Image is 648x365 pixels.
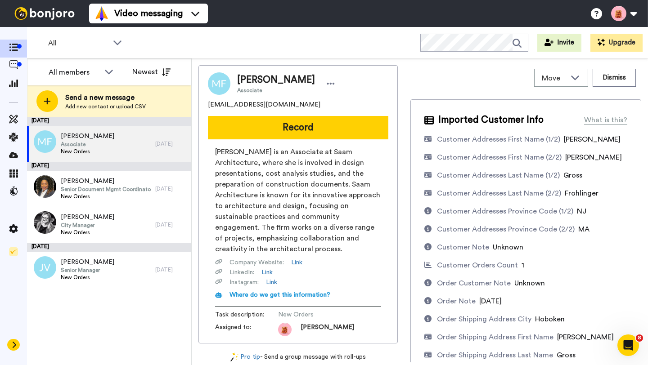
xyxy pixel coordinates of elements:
[537,34,581,52] button: Invite
[155,185,187,192] div: [DATE]
[564,136,621,143] span: [PERSON_NAME]
[61,213,114,222] span: [PERSON_NAME]
[557,334,614,341] span: [PERSON_NAME]
[27,162,191,171] div: [DATE]
[437,206,573,217] div: Customer Addresses Province Code (1/2)
[65,92,146,103] span: Send a new message
[291,258,302,267] a: Link
[437,260,518,271] div: Customer Orders Count
[278,310,364,319] span: New Orders
[155,140,187,147] div: [DATE]
[542,73,566,84] span: Move
[557,352,576,359] span: Gross
[565,190,598,197] span: Frohlinger
[437,170,560,181] div: Customer Addresses Last Name (1/2)
[49,67,100,78] div: All members
[34,256,56,279] img: jv.png
[437,296,476,307] div: Order Note
[48,38,108,49] span: All
[208,72,230,95] img: Image of Megan Frohlinger
[278,323,292,336] img: 14ff51d9-9a06-4008-a6cf-75b766781cf5-1695750491.jpg
[61,222,114,229] span: City Manager
[61,132,114,141] span: [PERSON_NAME]
[229,258,284,267] span: Company Website :
[94,6,109,21] img: vm-color.svg
[636,334,643,342] span: 8
[114,7,183,20] span: Video messaging
[237,73,315,87] span: [PERSON_NAME]
[61,186,151,193] span: Senior Document Mgmt Coordinator
[61,229,114,236] span: New Orders
[437,314,531,325] div: Order Shipping Address City
[230,352,260,362] a: Pro tip
[61,193,151,200] span: New Orders
[437,350,553,361] div: Order Shipping Address Last Name
[230,352,238,362] img: magic-wand.svg
[479,298,502,305] span: [DATE]
[437,332,553,343] div: Order Shipping Address First Name
[261,268,273,277] a: Link
[437,152,562,163] div: Customer Addresses First Name (2/2)
[437,134,560,145] div: Customer Addresses First Name (1/2)
[266,278,277,287] a: Link
[437,224,575,235] div: Customer Addresses Province Code (2/2)
[438,113,544,127] span: Imported Customer Info
[590,34,643,52] button: Upgrade
[155,221,187,228] div: [DATE]
[493,244,523,251] span: Unknown
[208,116,388,139] button: Record
[198,352,398,362] div: - Send a group message with roll-ups
[565,154,622,161] span: [PERSON_NAME]
[34,211,56,234] img: 38d5f2bc-f6fc-468c-830f-f813cdd87114.jpg
[593,69,636,87] button: Dismiss
[584,115,627,125] div: What is this?
[208,100,320,109] span: [EMAIL_ADDRESS][DOMAIN_NAME]
[578,226,589,233] span: MA
[61,177,151,186] span: [PERSON_NAME]
[61,258,114,267] span: [PERSON_NAME]
[577,208,586,215] span: NJ
[61,141,114,148] span: Associate
[514,280,545,287] span: Unknown
[34,130,56,153] img: mf.png
[27,243,191,252] div: [DATE]
[215,323,278,336] span: Assigned to:
[563,172,582,179] span: Gross
[229,278,259,287] span: Instagram :
[437,188,561,199] div: Customer Addresses Last Name (2/2)
[11,7,78,20] img: bj-logo-header-white.svg
[522,262,524,269] span: 1
[61,267,114,274] span: Senior Manager
[9,247,18,256] img: Checklist.svg
[34,175,56,198] img: 827aa39e-d004-4ee9-b721-9fb9f057ff8b.jpg
[437,278,511,289] div: Order Customer Note
[27,117,191,126] div: [DATE]
[237,87,315,94] span: Associate
[437,242,489,253] div: Customer Note
[229,268,254,277] span: LinkedIn :
[65,103,146,110] span: Add new contact or upload CSV
[215,147,381,254] span: [PERSON_NAME] is an Associate at Saam Architecture, where she is involved in design presentations...
[61,274,114,281] span: New Orders
[535,316,565,323] span: Hoboken
[617,334,639,356] iframe: Intercom live chat
[155,266,187,273] div: [DATE]
[215,310,278,319] span: Task description :
[61,148,114,155] span: New Orders
[301,323,354,336] span: [PERSON_NAME]
[126,63,177,81] button: Newest
[229,292,330,298] span: Where do we get this information?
